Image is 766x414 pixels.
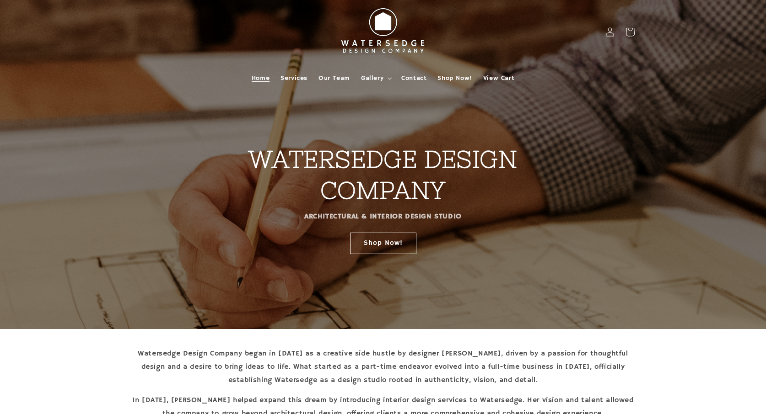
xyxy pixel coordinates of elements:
[401,74,426,82] span: Contact
[350,232,416,254] a: Shop Now!
[131,347,635,387] p: Watersedge Design Company began in [DATE] as a creative side hustle by designer [PERSON_NAME], dr...
[275,69,313,88] a: Services
[304,212,462,221] strong: ARCHITECTURAL & INTERIOR DESIGN STUDIO
[478,69,520,88] a: View Cart
[313,69,356,88] a: Our Team
[333,4,433,60] img: Watersedge Design Co
[396,69,432,88] a: Contact
[356,69,396,88] summary: Gallery
[246,69,275,88] a: Home
[318,74,350,82] span: Our Team
[437,74,472,82] span: Shop Now!
[281,74,307,82] span: Services
[361,74,383,82] span: Gallery
[248,146,517,204] strong: WATERSEDGE DESIGN COMPANY
[483,74,514,82] span: View Cart
[252,74,270,82] span: Home
[432,69,477,88] a: Shop Now!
